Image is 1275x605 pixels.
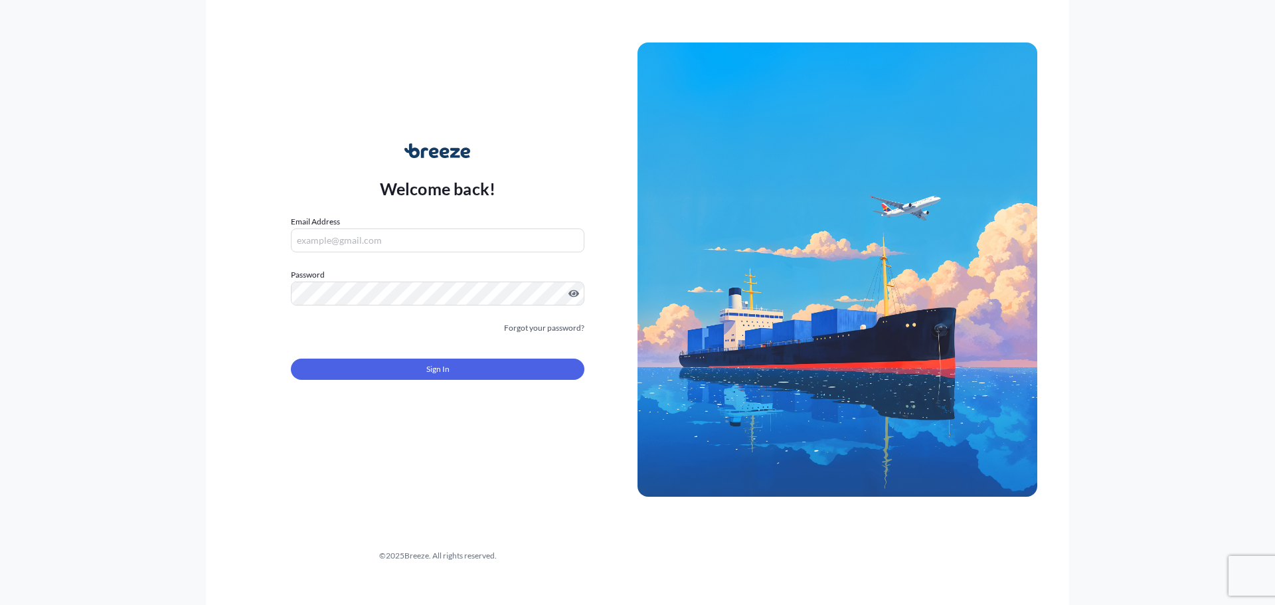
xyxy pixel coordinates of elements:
label: Password [291,268,584,282]
button: Show password [568,288,579,299]
span: Sign In [426,363,450,376]
img: Ship illustration [637,43,1037,497]
div: © 2025 Breeze. All rights reserved. [238,549,637,562]
input: example@gmail.com [291,228,584,252]
label: Email Address [291,215,340,228]
button: Sign In [291,359,584,380]
p: Welcome back! [380,178,496,199]
a: Forgot your password? [504,321,584,335]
